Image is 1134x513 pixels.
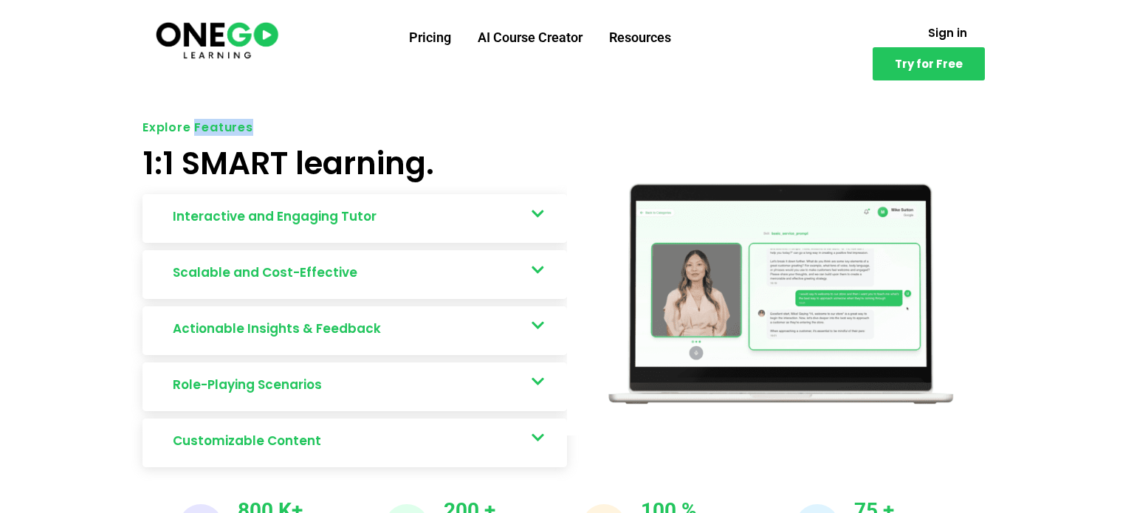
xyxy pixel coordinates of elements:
a: Pricing [396,18,464,57]
span: Role-Playing Scenarios [173,374,329,396]
a: Interactive and Engaging Tutor [142,194,567,243]
span: Interactive and Engaging Tutor [173,206,384,227]
a: Role-Playing Scenarios [142,362,567,411]
h5: Explore Features [142,122,567,134]
span: Try for Free [895,58,963,69]
a: Resources [596,18,684,57]
span: Customizable Content [173,430,329,452]
a: Customizable Content [142,419,567,467]
a: Scalable and Cost-Effective [142,250,567,299]
a: AI Course Creator [464,18,596,57]
h2: 1:1 SMART learning. [142,148,567,179]
span: Scalable and Cost-Effective [173,262,365,283]
a: Try for Free [873,47,985,80]
a: Sign in [910,18,985,47]
span: Sign in [928,27,967,38]
a: Actionable Insights & Feedback [142,306,567,355]
span: Actionable Insights & Feedback [173,318,388,340]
